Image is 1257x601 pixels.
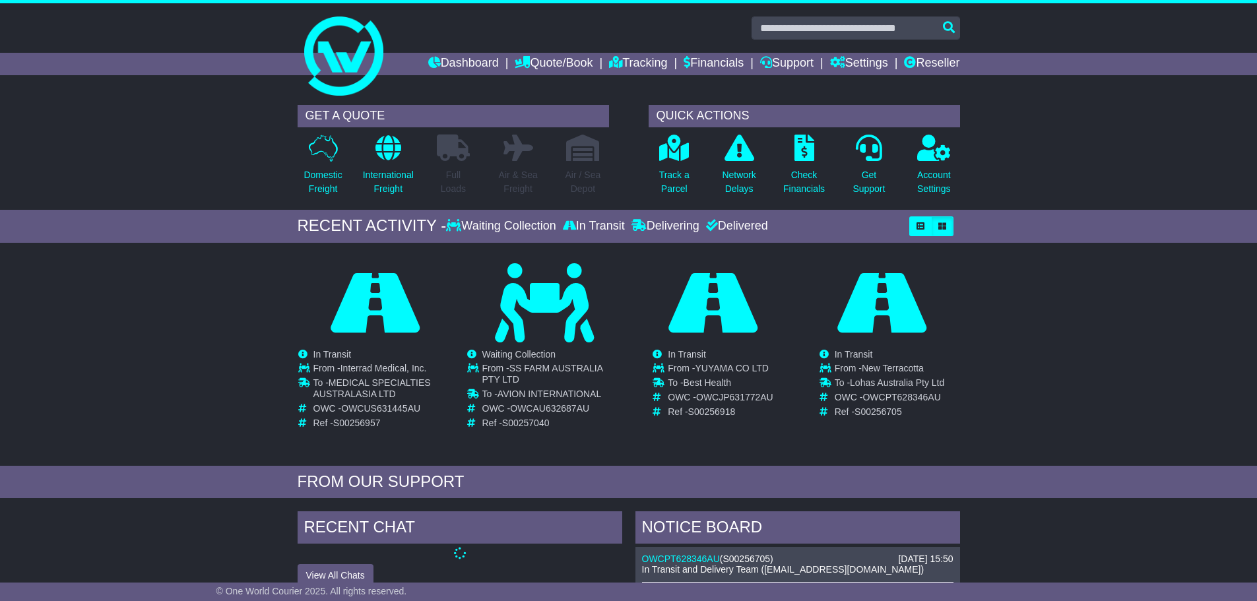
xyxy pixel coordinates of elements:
[830,53,888,75] a: Settings
[303,134,342,203] a: DomesticFreight
[313,403,453,418] td: OWC -
[560,219,628,234] div: In Transit
[835,377,945,392] td: To -
[304,168,342,196] p: Domestic Freight
[313,349,352,360] span: In Transit
[723,554,770,564] span: S00256705
[642,554,953,565] div: ( )
[703,219,768,234] div: Delivered
[668,349,706,360] span: In Transit
[298,511,622,547] div: RECENT CHAT
[668,363,773,377] td: From -
[340,363,427,373] span: Interrad Medical, Inc.
[363,168,414,196] p: International Freight
[862,392,940,402] span: OWCPT628346AU
[668,377,773,392] td: To -
[628,219,703,234] div: Delivering
[482,418,622,429] td: Ref -
[333,418,381,428] span: S00256957
[499,168,538,196] p: Air & Sea Freight
[659,134,690,203] a: Track aParcel
[659,168,690,196] p: Track a Parcel
[341,403,420,414] span: OWCUS631445AU
[446,219,559,234] div: Waiting Collection
[917,168,951,196] p: Account Settings
[313,377,453,403] td: To -
[852,134,886,203] a: GetSupport
[298,472,960,491] div: FROM OUR SUPPORT
[298,564,373,587] button: View All Chats
[298,105,609,127] div: GET A QUOTE
[783,168,825,196] p: Check Financials
[313,363,453,377] td: From -
[850,377,944,388] span: Lohas Australia Pty Ltd
[649,105,960,127] div: QUICK ACTIONS
[722,168,756,196] p: Network Delays
[428,53,499,75] a: Dashboard
[437,168,470,196] p: Full Loads
[721,134,756,203] a: NetworkDelays
[510,403,589,414] span: OWCAU632687AU
[482,389,622,403] td: To -
[482,403,622,418] td: OWC -
[362,134,414,203] a: InternationalFreight
[684,377,731,388] span: Best Health
[313,377,431,399] span: MEDICAL SPECIALTIES AUSTRALASIA LTD
[835,406,945,418] td: Ref -
[635,511,960,547] div: NOTICE BOARD
[642,554,720,564] a: OWCPT628346AU
[482,363,603,385] span: SS FARM AUSTRALIA PTY LTD
[904,53,959,75] a: Reseller
[668,406,773,418] td: Ref -
[216,586,407,596] span: © One World Courier 2025. All rights reserved.
[835,392,945,406] td: OWC -
[565,168,601,196] p: Air / Sea Depot
[835,349,873,360] span: In Transit
[835,363,945,377] td: From -
[783,134,825,203] a: CheckFinancials
[642,564,924,575] span: In Transit and Delivery Team ([EMAIL_ADDRESS][DOMAIN_NAME])
[853,168,885,196] p: Get Support
[760,53,814,75] a: Support
[668,392,773,406] td: OWC -
[695,363,769,373] span: YUYAMA CO LTD
[502,418,550,428] span: S00257040
[688,406,736,417] span: S00256918
[898,554,953,565] div: [DATE] 15:50
[854,406,902,417] span: S00256705
[917,134,951,203] a: AccountSettings
[515,53,593,75] a: Quote/Book
[609,53,667,75] a: Tracking
[684,53,744,75] a: Financials
[482,349,556,360] span: Waiting Collection
[482,363,622,389] td: From -
[298,216,447,236] div: RECENT ACTIVITY -
[498,389,601,399] span: AVION INTERNATIONAL
[696,392,773,402] span: OWCJP631772AU
[862,363,924,373] span: New Terracotta
[313,418,453,429] td: Ref -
